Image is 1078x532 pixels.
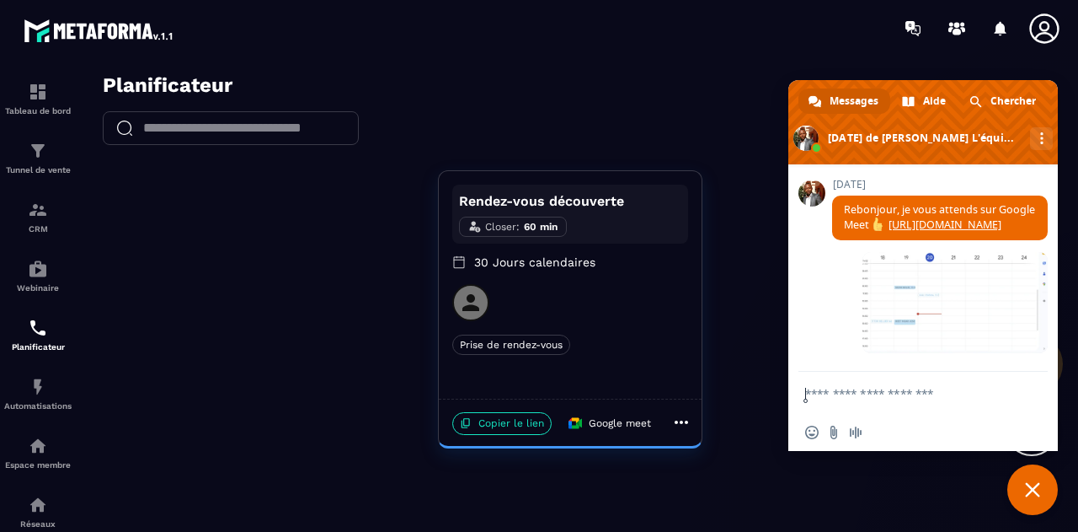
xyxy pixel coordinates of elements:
span: Messages [830,89,878,114]
span: Insérer un emoji [805,426,819,439]
a: automationsautomationsEspace membre [4,423,72,482]
a: schedulerschedulerPlanificateur [4,305,72,364]
img: formation [28,82,48,102]
p: Rendez-vous découverte [380,118,602,138]
img: formation [28,200,48,220]
span: Aide [923,89,946,114]
span: Chercher [990,89,1036,114]
p: Tableau de bord [4,106,72,116]
p: Webinaire [4,283,72,293]
p: Espace membre [4,460,72,470]
p: Copier le lien [373,339,472,362]
p: 60 min [445,146,478,161]
p: CRM [4,224,72,234]
a: formationformationCRM [4,187,72,246]
a: Fermer le chat [1007,465,1058,515]
a: formationformationTableau de bord [4,69,72,128]
a: Messages [798,89,890,114]
p: Closer : [406,146,440,161]
img: formation [28,141,48,161]
p: Automatisations [4,401,72,411]
img: social-network [28,495,48,515]
span: Prise de rendez-vous [374,264,490,279]
span: Envoyer un fichier [827,426,841,439]
a: formationformationTunnel de vente [4,128,72,187]
a: Aide [892,89,958,114]
a: Chercher [959,89,1048,114]
div: Prise de rendez-vous [373,261,491,282]
p: Planificateur [4,342,72,352]
span: Message audio [849,426,862,439]
p: Tunnel de vente [4,165,72,175]
img: automations [28,436,48,456]
a: automationsautomationsAutomatisations [4,364,72,423]
p: 30 Jours calendaires [373,180,609,197]
a: automationsautomationsWebinaire [4,246,72,305]
button: Créer un événement [731,38,911,72]
a: [URL][DOMAIN_NAME] [889,218,1001,232]
p: Google meet [479,338,582,363]
span: [DATE] [832,179,1048,191]
img: scheduler [28,318,48,338]
img: automations [28,259,48,279]
textarea: Entrez votre message... [805,372,1007,414]
img: logo [24,15,175,46]
span: Rebonjour, je vous attends sur Google Meet [844,202,1035,232]
img: automations [28,377,48,397]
